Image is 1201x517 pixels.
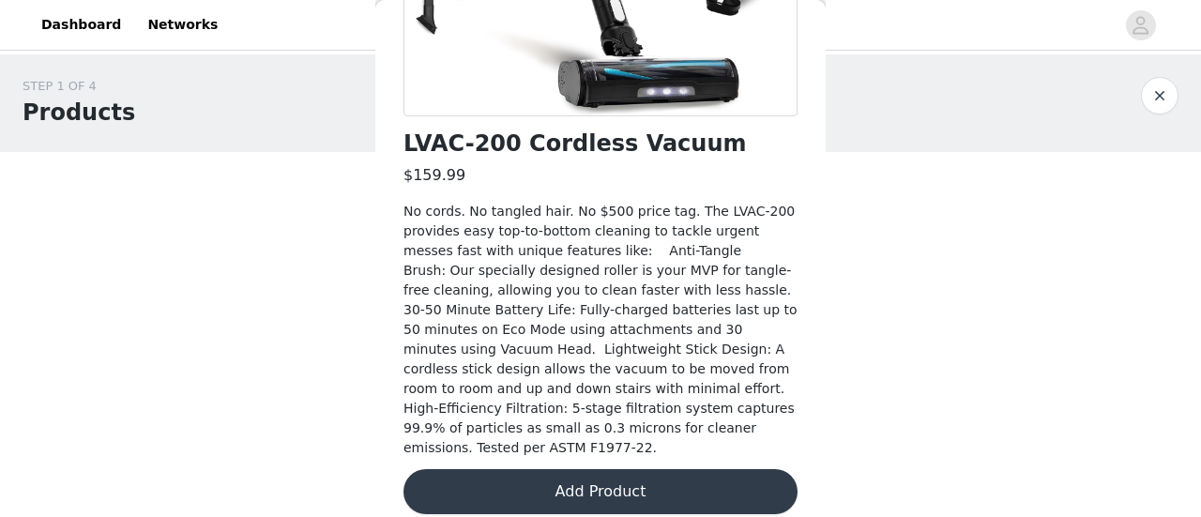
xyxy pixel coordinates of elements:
h1: Products [23,96,135,129]
h1: LVAC-200 Cordless Vacuum [403,131,747,157]
h3: $159.99 [403,164,465,187]
span: No cords. No tangled hair. No $500 price tag. The LVAC-200 provides easy top-to-bottom cleaning t... [403,204,798,455]
button: Add Product [403,469,798,514]
a: Dashboard [30,4,132,46]
div: STEP 1 OF 4 [23,77,135,96]
div: avatar [1132,10,1149,40]
a: Networks [136,4,229,46]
